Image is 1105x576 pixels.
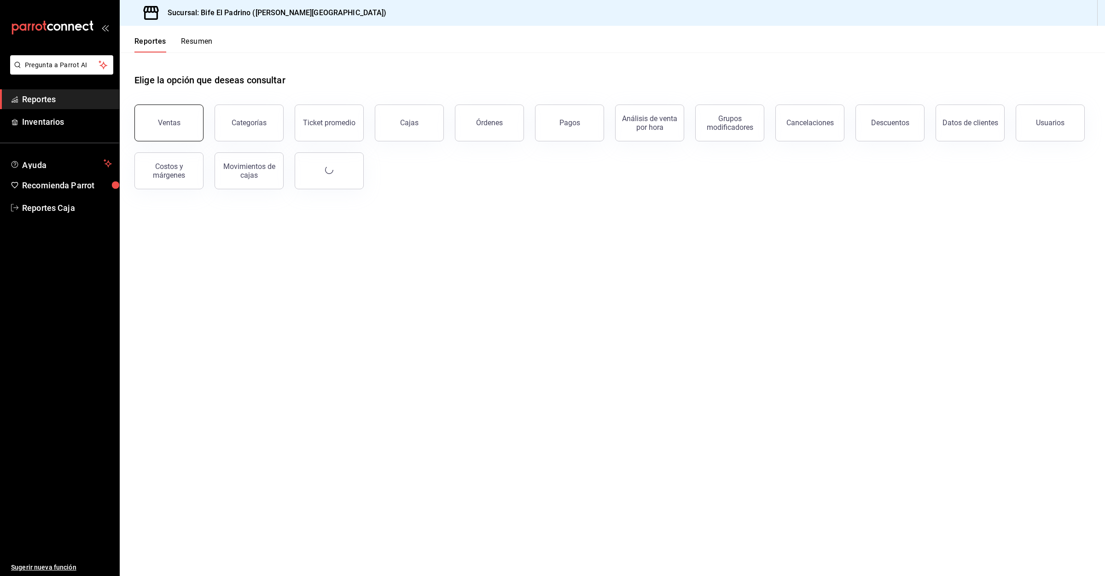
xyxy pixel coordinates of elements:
button: Pregunta a Parrot AI [10,55,113,75]
button: Usuarios [1016,105,1085,141]
button: Reportes [134,37,166,52]
span: Recomienda Parrot [22,179,112,192]
div: Análisis de venta por hora [621,114,678,132]
div: Órdenes [476,118,503,127]
button: Grupos modificadores [695,105,764,141]
button: Ticket promedio [295,105,364,141]
span: Reportes Caja [22,202,112,214]
div: Datos de clientes [942,118,998,127]
button: Cajas [375,105,444,141]
button: Resumen [181,37,213,52]
button: open_drawer_menu [101,24,109,31]
div: Movimientos de cajas [221,162,278,180]
span: Sugerir nueva función [11,563,112,572]
div: Descuentos [871,118,909,127]
span: Reportes [22,93,112,105]
div: Pagos [559,118,580,127]
span: Ayuda [22,158,100,169]
button: Cancelaciones [775,105,844,141]
button: Órdenes [455,105,524,141]
div: Ventas [158,118,180,127]
button: Descuentos [855,105,925,141]
button: Costos y márgenes [134,152,204,189]
div: Ticket promedio [303,118,355,127]
div: Cancelaciones [786,118,834,127]
button: Movimientos de cajas [215,152,284,189]
button: Datos de clientes [936,105,1005,141]
div: Grupos modificadores [701,114,758,132]
a: Pregunta a Parrot AI [6,67,113,76]
div: Costos y márgenes [140,162,198,180]
span: Inventarios [22,116,112,128]
button: Análisis de venta por hora [615,105,684,141]
h1: Elige la opción que deseas consultar [134,73,285,87]
button: Pagos [535,105,604,141]
h3: Sucursal: Bife El Padrino ([PERSON_NAME][GEOGRAPHIC_DATA]) [160,7,387,18]
div: Categorías [232,118,267,127]
button: Categorías [215,105,284,141]
div: Usuarios [1036,118,1064,127]
button: Ventas [134,105,204,141]
div: Cajas [400,118,419,127]
div: navigation tabs [134,37,213,52]
span: Pregunta a Parrot AI [25,60,99,70]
